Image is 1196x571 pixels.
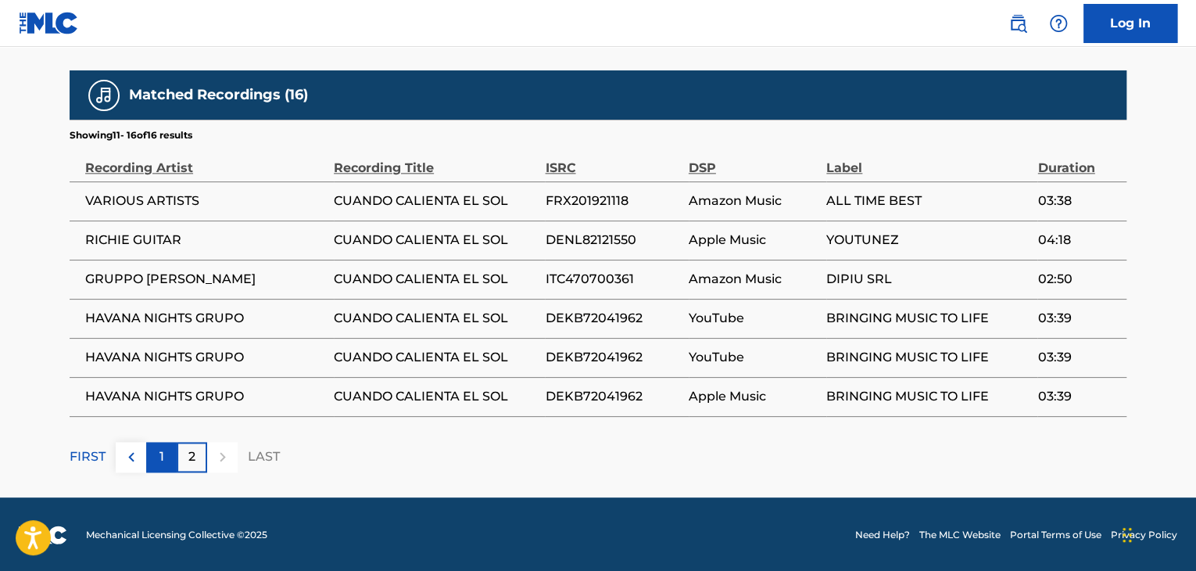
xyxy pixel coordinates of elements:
[689,231,818,250] span: Apple Music
[1118,496,1196,571] div: Widget de chat
[1037,270,1119,289] span: 02:50
[129,86,308,104] h5: Matched Recordings (16)
[545,231,680,250] span: DENL82121550
[689,142,818,178] div: DSP
[1123,512,1132,558] div: Arrastrar
[19,12,79,34] img: MLC Logo
[1008,14,1027,33] img: search
[1010,528,1101,542] a: Portal Terms of Use
[689,348,818,367] span: YouTube
[1037,192,1119,210] span: 03:38
[334,231,537,250] span: CUANDO CALIENTA EL SOL
[86,528,267,542] span: Mechanical Licensing Collective © 2025
[689,270,818,289] span: Amazon Music
[1037,348,1119,367] span: 03:39
[545,387,680,406] span: DEKB72041962
[85,387,326,406] span: HAVANA NIGHTS GRUPO
[689,387,818,406] span: Apple Music
[545,192,680,210] span: FRX201921118
[545,348,680,367] span: DEKB72041962
[334,142,537,178] div: Recording Title
[1037,387,1119,406] span: 03:39
[826,270,1029,289] span: DIPIU SRL
[188,447,195,466] p: 2
[826,348,1029,367] span: BRINGING MUSIC TO LIFE
[1002,8,1033,39] a: Public Search
[70,447,106,466] p: FIRST
[70,128,192,142] p: Showing 11 - 16 of 16 results
[689,309,818,328] span: YouTube
[334,192,537,210] span: CUANDO CALIENTA EL SOL
[334,270,537,289] span: CUANDO CALIENTA EL SOL
[95,86,113,105] img: Matched Recordings
[85,192,326,210] span: VARIOUS ARTISTS
[826,192,1029,210] span: ALL TIME BEST
[159,447,164,466] p: 1
[1111,528,1177,542] a: Privacy Policy
[1037,231,1119,250] span: 04:18
[334,348,537,367] span: CUANDO CALIENTA EL SOL
[85,309,326,328] span: HAVANA NIGHTS GRUPO
[545,142,680,178] div: ISRC
[85,270,326,289] span: GRUPPO [PERSON_NAME]
[85,348,326,367] span: HAVANA NIGHTS GRUPO
[1049,14,1068,33] img: help
[1118,496,1196,571] iframe: Chat Widget
[826,231,1029,250] span: YOUTUNEZ
[855,528,910,542] a: Need Help?
[1043,8,1074,39] div: Help
[19,526,67,544] img: logo
[689,192,818,210] span: Amazon Music
[826,309,1029,328] span: BRINGING MUSIC TO LIFE
[545,309,680,328] span: DEKB72041962
[248,447,280,466] p: LAST
[85,142,326,178] div: Recording Artist
[919,528,1001,542] a: The MLC Website
[545,270,680,289] span: ITC470700361
[826,387,1029,406] span: BRINGING MUSIC TO LIFE
[1037,309,1119,328] span: 03:39
[1037,142,1119,178] div: Duration
[334,309,537,328] span: CUANDO CALIENTA EL SOL
[334,387,537,406] span: CUANDO CALIENTA EL SOL
[122,447,141,466] img: left
[85,231,326,250] span: RICHIE GUITAR
[826,142,1029,178] div: Label
[1083,4,1177,43] a: Log In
